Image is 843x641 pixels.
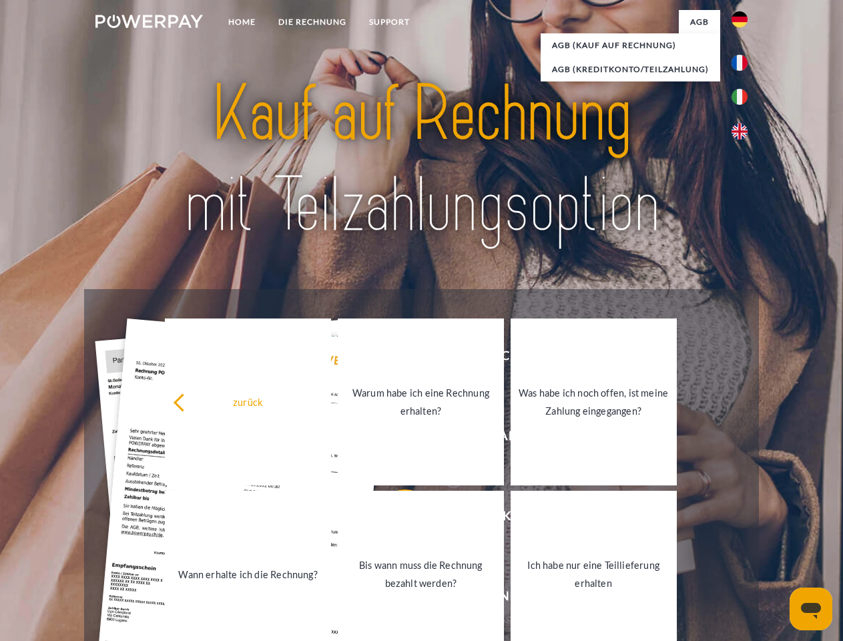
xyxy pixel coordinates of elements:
div: Was habe ich noch offen, ist meine Zahlung eingegangen? [519,384,669,420]
a: agb [679,10,720,34]
div: Bis wann muss die Rechnung bezahlt werden? [346,556,496,592]
div: Warum habe ich eine Rechnung erhalten? [346,384,496,420]
img: it [732,89,748,105]
img: logo-powerpay-white.svg [95,15,203,28]
a: SUPPORT [358,10,421,34]
iframe: Schaltfläche zum Öffnen des Messaging-Fensters [790,588,832,630]
img: de [732,11,748,27]
div: Wann erhalte ich die Rechnung? [173,565,323,583]
a: AGB (Kauf auf Rechnung) [541,33,720,57]
a: AGB (Kreditkonto/Teilzahlung) [541,57,720,81]
div: zurück [173,393,323,411]
a: Home [217,10,267,34]
a: DIE RECHNUNG [267,10,358,34]
a: Was habe ich noch offen, ist meine Zahlung eingegangen? [511,318,677,485]
div: Ich habe nur eine Teillieferung erhalten [519,556,669,592]
img: title-powerpay_de.svg [127,64,716,256]
img: en [732,124,748,140]
img: fr [732,55,748,71]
